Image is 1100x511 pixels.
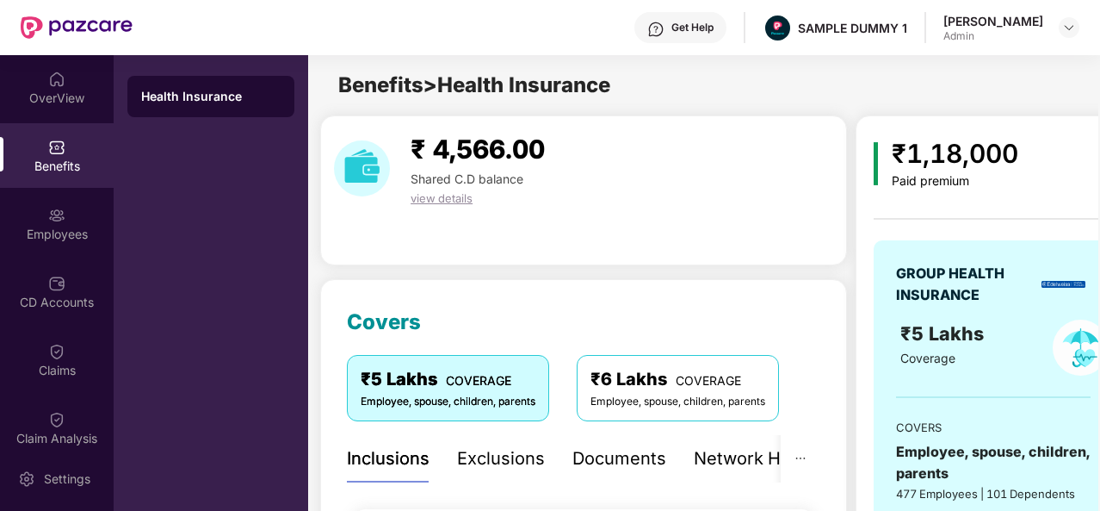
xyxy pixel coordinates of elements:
div: Admin [943,29,1043,43]
img: insurerLogo [1041,281,1085,288]
img: svg+xml;base64,PHN2ZyBpZD0iU2V0dGluZy0yMHgyMCIgeG1sbnM9Imh0dHA6Ly93d3cudzMub3JnLzIwMDAvc3ZnIiB3aW... [18,470,35,488]
img: svg+xml;base64,PHN2ZyBpZD0iQ0RfQWNjb3VudHMiIGRhdGEtbmFtZT0iQ0QgQWNjb3VudHMiIHhtbG5zPSJodHRwOi8vd3... [48,275,65,292]
div: GROUP HEALTH INSURANCE [896,263,1035,306]
div: Employee, spouse, children, parents [361,394,535,410]
div: Employee, spouse, children, parents [590,394,765,410]
img: svg+xml;base64,PHN2ZyBpZD0iQ2xhaW0iIHhtbG5zPSJodHRwOi8vd3d3LnczLm9yZy8yMDAwL3N2ZyIgd2lkdGg9IjIwIi... [48,411,65,428]
div: Inclusions [347,446,429,472]
div: Network Hospitals [694,446,844,472]
img: Pazcare_Alternative_logo-01-01.png [765,16,790,41]
div: ₹1,18,000 [892,134,1018,174]
div: Health Insurance [141,88,281,105]
img: icon [874,142,878,185]
span: ₹ 4,566.00 [411,134,545,165]
img: svg+xml;base64,PHN2ZyBpZD0iQ2xhaW0iIHhtbG5zPSJodHRwOi8vd3d3LnczLm9yZy8yMDAwL3N2ZyIgd2lkdGg9IjIwIi... [48,343,65,360]
button: ellipsis [781,435,820,483]
div: [PERSON_NAME] [943,13,1043,29]
div: Documents [572,446,666,472]
span: Shared C.D balance [411,171,523,186]
span: Benefits > Health Insurance [338,72,610,97]
img: svg+xml;base64,PHN2ZyBpZD0iSGVscC0zMngzMiIgeG1sbnM9Imh0dHA6Ly93d3cudzMub3JnLzIwMDAvc3ZnIiB3aWR0aD... [647,21,664,38]
div: Settings [39,470,96,488]
img: svg+xml;base64,PHN2ZyBpZD0iSG9tZSIgeG1sbnM9Imh0dHA6Ly93d3cudzMub3JnLzIwMDAvc3ZnIiB3aWR0aD0iMjAiIG... [48,71,65,88]
span: COVERAGE [676,373,741,388]
div: Employee, spouse, children, parents [896,441,1091,484]
span: ellipsis [794,452,806,464]
div: ₹6 Lakhs [590,366,765,393]
span: Coverage [900,351,955,365]
img: svg+xml;base64,PHN2ZyBpZD0iRHJvcGRvd24tMzJ4MzIiIHhtbG5zPSJodHRwOi8vd3d3LnczLm9yZy8yMDAwL3N2ZyIgd2... [1062,21,1076,34]
div: Get Help [671,21,714,34]
div: ₹5 Lakhs [361,366,535,393]
div: Exclusions [457,446,545,472]
img: New Pazcare Logo [21,16,133,39]
img: svg+xml;base64,PHN2ZyBpZD0iRW1wbG95ZWVzIiB4bWxucz0iaHR0cDovL3d3dy53My5vcmcvMjAwMC9zdmciIHdpZHRoPS... [48,207,65,224]
div: 477 Employees | 101 Dependents [896,485,1091,502]
span: COVERAGE [446,373,511,388]
img: svg+xml;base64,PHN2ZyBpZD0iQmVuZWZpdHMiIHhtbG5zPSJodHRwOi8vd3d3LnczLm9yZy8yMDAwL3N2ZyIgd2lkdGg9Ij... [48,139,65,156]
span: view details [411,191,473,205]
div: COVERS [896,419,1091,436]
span: Covers [347,309,421,334]
span: ₹5 Lakhs [900,322,989,345]
div: SAMPLE DUMMY 1 [798,20,907,36]
div: Paid premium [892,174,1018,189]
img: download [334,140,390,196]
